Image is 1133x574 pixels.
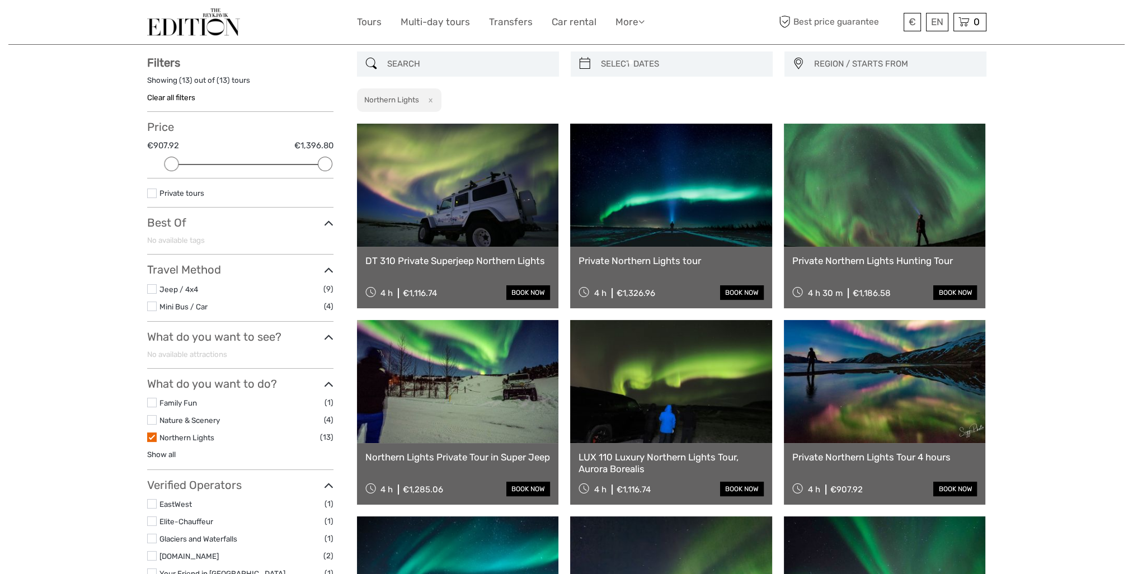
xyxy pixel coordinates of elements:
div: €907.92 [830,484,863,495]
label: 13 [182,75,190,86]
a: [DOMAIN_NAME] [159,552,219,561]
button: x [421,94,436,106]
a: book now [933,285,977,300]
span: No available tags [147,236,205,244]
h3: Travel Method [147,263,333,276]
span: 4 h [594,288,607,298]
span: (4) [324,413,333,426]
a: book now [933,482,977,496]
a: Northern Lights [159,433,214,442]
a: Show all [147,450,176,459]
a: book now [720,482,764,496]
div: €1,186.58 [853,288,891,298]
p: We're away right now. Please check back later! [16,20,126,29]
a: EastWest [159,500,192,509]
span: 4 h [808,484,820,495]
span: (4) [324,300,333,313]
span: (1) [325,396,333,409]
input: SEARCH [383,54,553,74]
span: (1) [325,497,333,510]
a: Private Northern Lights Hunting Tour [792,255,977,266]
span: 4 h 30 m [808,288,843,298]
span: 4 h [380,484,393,495]
a: Elite-Chauffeur [159,517,213,526]
span: 0 [972,16,981,27]
a: Transfers [489,14,533,30]
span: No available attractions [147,350,227,359]
a: Mini Bus / Car [159,302,208,311]
div: Showing ( ) out of ( ) tours [147,75,333,92]
button: Open LiveChat chat widget [129,17,142,31]
img: The Reykjavík Edition [147,8,240,36]
button: REGION / STARTS FROM [809,55,981,73]
a: book now [506,285,550,300]
div: €1,116.74 [403,288,437,298]
span: Best price guarantee [777,13,901,31]
span: € [909,16,916,27]
a: Clear all filters [147,93,195,102]
div: €1,285.06 [403,484,443,495]
label: €1,396.80 [294,140,333,152]
a: Nature & Scenery [159,416,220,425]
span: 4 h [594,484,607,495]
a: Multi-day tours [401,14,470,30]
span: (1) [325,515,333,528]
h3: Best Of [147,216,333,229]
a: More [615,14,645,30]
a: Jeep / 4x4 [159,285,198,294]
h3: What do you want to see? [147,330,333,344]
a: LUX 110 Luxury Northern Lights Tour, Aurora Borealis [579,451,764,474]
a: book now [506,482,550,496]
a: Tours [357,14,382,30]
h3: Verified Operators [147,478,333,492]
div: €1,326.96 [617,288,655,298]
a: Glaciers and Waterfalls [159,534,237,543]
span: (1) [325,532,333,545]
a: Private Northern Lights Tour 4 hours [792,451,977,463]
label: 13 [219,75,227,86]
span: (9) [323,283,333,295]
a: Private Northern Lights tour [579,255,764,266]
span: (2) [323,549,333,562]
h3: Price [147,120,333,134]
a: book now [720,285,764,300]
a: Family Fun [159,398,197,407]
a: Northern Lights Private Tour in Super Jeep [365,451,551,463]
input: SELECT DATES [596,54,767,74]
span: (13) [320,431,333,444]
strong: Filters [147,56,180,69]
label: €907.92 [147,140,179,152]
h2: Northern Lights [364,95,419,104]
a: DT 310 Private Superjeep Northern Lights [365,255,551,266]
a: Car rental [552,14,596,30]
div: EN [926,13,948,31]
div: €1,116.74 [617,484,651,495]
h3: What do you want to do? [147,377,333,390]
a: Private tours [159,189,204,197]
span: 4 h [380,288,393,298]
